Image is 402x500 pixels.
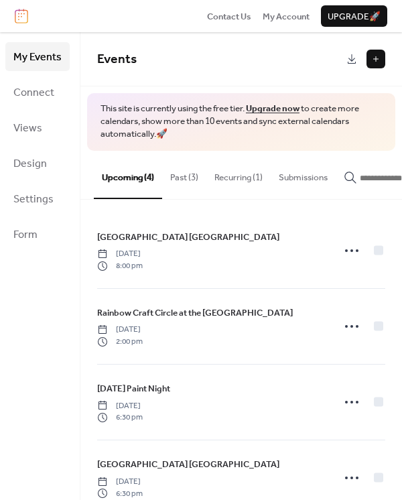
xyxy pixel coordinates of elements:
button: Upcoming (4) [94,151,162,199]
a: Views [5,113,70,142]
a: [DATE] Paint Night [97,381,170,396]
span: [GEOGRAPHIC_DATA] [GEOGRAPHIC_DATA] [97,458,279,471]
button: Past (3) [162,151,206,198]
span: Rainbow Craft Circle at the [GEOGRAPHIC_DATA] [97,306,293,320]
span: [DATE] [97,324,143,336]
button: Upgrade🚀 [321,5,387,27]
span: Upgrade 🚀 [328,10,381,23]
span: 2:00 pm [97,336,143,348]
a: My Events [5,42,70,71]
span: Events [97,47,137,72]
a: Upgrade now [246,100,299,117]
button: Recurring (1) [206,151,271,198]
img: logo [15,9,28,23]
button: Submissions [271,151,336,198]
span: Form [13,225,38,245]
span: [DATE] [97,248,143,260]
span: Contact Us [207,10,251,23]
a: Settings [5,184,70,213]
a: Connect [5,78,70,107]
a: [GEOGRAPHIC_DATA] [GEOGRAPHIC_DATA] [97,457,279,472]
span: 8:00 pm [97,260,143,272]
span: [DATE] [97,400,143,412]
a: Contact Us [207,9,251,23]
a: Design [5,149,70,178]
span: This site is currently using the free tier. to create more calendars, show more than 10 events an... [100,103,382,141]
a: Form [5,220,70,249]
a: My Account [263,9,310,23]
span: 6:30 pm [97,412,143,424]
span: Design [13,153,47,174]
span: Views [13,118,42,139]
span: 6:30 pm [97,488,143,500]
a: Rainbow Craft Circle at the [GEOGRAPHIC_DATA] [97,306,293,320]
span: Connect [13,82,54,103]
span: Settings [13,189,54,210]
span: My Events [13,47,62,68]
span: [DATE] [97,476,143,488]
a: [GEOGRAPHIC_DATA] [GEOGRAPHIC_DATA] [97,230,279,245]
span: My Account [263,10,310,23]
span: [GEOGRAPHIC_DATA] [GEOGRAPHIC_DATA] [97,231,279,244]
